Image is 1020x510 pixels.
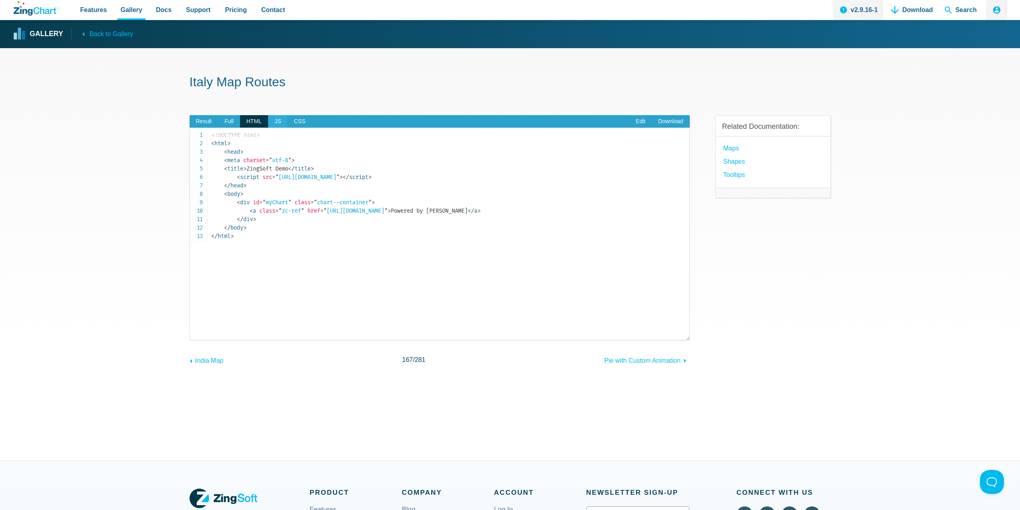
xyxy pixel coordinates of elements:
a: Shapes [723,156,745,167]
span: chart--container [311,199,372,206]
span: meta [224,157,240,164]
span: script [237,174,259,181]
span: = [311,199,314,206]
span: " [314,199,317,206]
span: < [224,191,227,197]
span: " [301,207,304,214]
span: head [224,182,243,189]
span: body [224,224,243,231]
code: ZingSoft Demo Powered by [PERSON_NAME] [211,131,689,240]
span: = [272,174,275,181]
span: " [288,157,291,164]
span: </ [288,165,295,172]
span: </ [468,207,474,214]
span: " [336,174,339,181]
span: = [266,157,269,164]
span: " [269,157,272,164]
span: HTML [240,115,268,128]
span: [URL][DOMAIN_NAME] [272,174,339,181]
span: " [384,207,388,214]
span: Account [494,487,586,498]
span: div [237,216,253,223]
span: Pricing [225,4,246,15]
span: </ [224,182,230,189]
a: India Map [190,353,224,366]
span: </ [237,216,243,223]
span: < [237,199,240,206]
span: > [291,157,295,164]
span: script [343,174,368,181]
span: charset [243,157,266,164]
span: Full [218,115,240,128]
span: src [263,174,272,181]
span: head [224,148,240,155]
span: </ [211,233,218,240]
span: id [253,199,259,206]
span: < [211,140,214,147]
span: Pie with Custom Animation [604,357,681,364]
span: > [372,199,375,206]
span: > [230,233,234,240]
span: Docs [156,4,172,15]
span: 281 [415,356,426,363]
span: > [311,165,314,172]
span: Features [80,4,107,15]
h3: Related Documentation: [722,122,824,131]
a: Tooltips [723,169,745,180]
span: > [368,174,372,181]
span: < [237,174,240,181]
a: Gallery [14,28,63,40]
a: Maps [723,143,739,154]
span: = [275,207,279,214]
a: Pie with Custom Animation [604,353,690,366]
span: div [237,199,250,206]
span: JS [268,115,287,128]
a: ZingChart Logo. Click to return to the homepage [14,1,59,16]
span: Gallery [121,4,142,15]
span: class [259,207,275,214]
span: < [224,157,227,164]
span: < [250,207,253,214]
span: = [259,199,263,206]
span: Product [310,487,402,498]
span: Back to Gallery [89,28,133,39]
span: < [224,165,227,172]
span: html [211,140,227,147]
span: " [263,199,266,206]
span: class [295,199,311,206]
span: body [224,191,240,197]
span: " [368,199,372,206]
span: a [468,207,477,214]
span: <!DOCTYPE html> [211,132,259,138]
span: > [240,148,243,155]
span: </ [343,174,349,181]
span: a [250,207,256,214]
span: > [240,191,243,197]
span: > [477,207,481,214]
span: > [243,224,246,231]
span: > [243,165,246,172]
span: title [288,165,311,172]
span: [URL][DOMAIN_NAME] [320,207,388,214]
h1: Italy Map Routes [190,74,831,92]
span: Company [402,487,494,498]
span: > [227,140,230,147]
span: </ [224,224,230,231]
span: CSS [287,115,312,128]
span: " [288,199,291,206]
span: < [224,148,227,155]
span: " [279,207,282,214]
span: utf-8 [266,157,291,164]
span: title [224,165,243,172]
span: Support [186,4,210,15]
span: myChart [259,199,291,206]
span: 167 [402,356,413,363]
span: " [323,207,327,214]
span: Newsletter Sign‑up [586,487,689,498]
span: html [211,233,230,240]
span: > [388,207,391,214]
span: > [243,182,246,189]
span: > [339,174,343,181]
span: India Map [195,357,223,364]
span: Connect With Us [737,487,831,498]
